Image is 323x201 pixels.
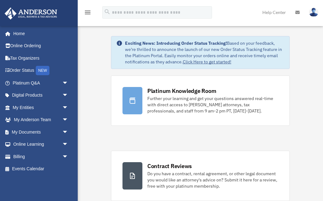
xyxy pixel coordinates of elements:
span: arrow_drop_down [62,101,75,114]
a: Events Calendar [4,163,78,175]
div: Further your learning and get your questions answered real-time with direct access to [PERSON_NAM... [147,95,278,114]
a: Online Ordering [4,40,78,52]
div: Do you have a contract, rental agreement, or other legal document you would like an attorney's ad... [147,171,278,189]
a: Online Learningarrow_drop_down [4,138,78,151]
span: arrow_drop_down [62,138,75,151]
img: User Pic [309,8,318,17]
span: arrow_drop_down [62,89,75,102]
a: Contract Reviews Do you have a contract, rental agreement, or other legal document you would like... [111,151,290,201]
i: menu [84,9,91,16]
span: arrow_drop_down [62,126,75,139]
a: My Anderson Teamarrow_drop_down [4,114,78,126]
a: Click Here to get started! [183,59,231,65]
div: Contract Reviews [147,162,192,170]
a: Tax Organizers [4,52,78,64]
a: Platinum Q&Aarrow_drop_down [4,77,78,89]
span: arrow_drop_down [62,77,75,89]
a: Platinum Knowledge Room Further your learning and get your questions answered real-time with dire... [111,75,290,126]
div: Platinum Knowledge Room [147,87,216,95]
a: My Entitiesarrow_drop_down [4,101,78,114]
div: NEW [36,66,49,75]
a: Digital Productsarrow_drop_down [4,89,78,102]
a: Home [4,27,75,40]
div: Based on your feedback, we're thrilled to announce the launch of our new Order Status Tracking fe... [125,40,284,65]
strong: Exciting News: Introducing Order Status Tracking! [125,40,227,46]
span: arrow_drop_down [62,150,75,163]
i: search [104,8,111,15]
a: My Documentsarrow_drop_down [4,126,78,138]
span: arrow_drop_down [62,114,75,126]
a: Order StatusNEW [4,64,78,77]
a: menu [84,11,91,16]
a: Billingarrow_drop_down [4,150,78,163]
img: Anderson Advisors Platinum Portal [3,7,59,20]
